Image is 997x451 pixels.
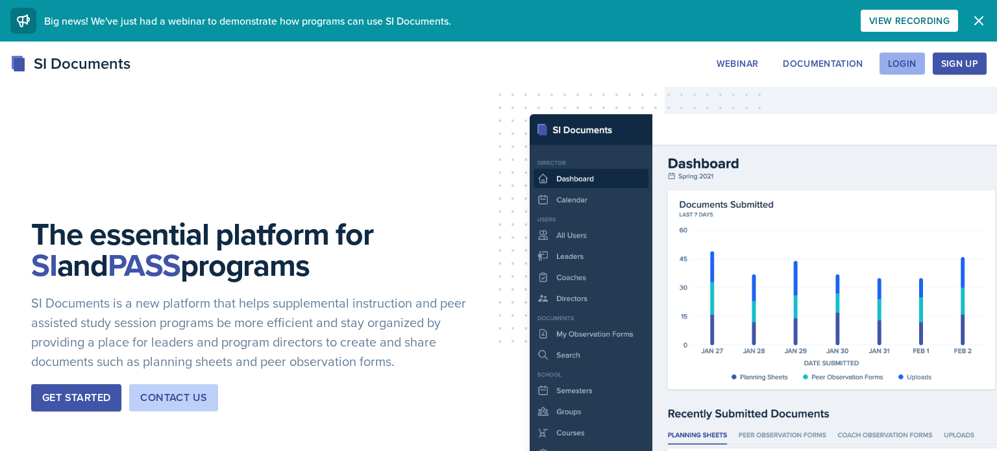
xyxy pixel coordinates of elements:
span: Big news! We've just had a webinar to demonstrate how programs can use SI Documents. [44,14,451,28]
button: Get Started [31,384,121,411]
div: Documentation [783,58,863,69]
div: Webinar [717,58,758,69]
div: SI Documents [10,52,130,75]
div: Sign Up [941,58,978,69]
button: Login [880,53,925,75]
div: Contact Us [140,390,207,406]
button: Contact Us [129,384,218,411]
button: Sign Up [933,53,987,75]
div: Get Started [42,390,110,406]
button: Documentation [774,53,872,75]
div: Login [888,58,917,69]
div: View Recording [869,16,950,26]
button: View Recording [861,10,958,32]
button: Webinar [708,53,767,75]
